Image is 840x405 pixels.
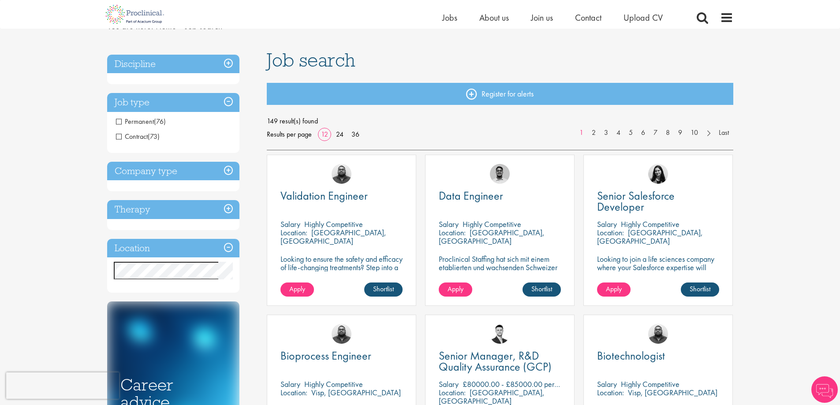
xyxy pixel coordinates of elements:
a: Data Engineer [439,190,561,201]
a: Shortlist [523,282,561,297]
a: Jobs [442,12,457,23]
img: Indre Stankeviciute [648,164,668,184]
span: Salary [280,219,300,229]
a: Biotechnologist [597,350,719,361]
a: 2 [587,128,600,138]
p: [GEOGRAPHIC_DATA], [GEOGRAPHIC_DATA] [439,227,545,246]
span: Contract [116,132,160,141]
a: 36 [348,130,362,139]
a: 12 [318,130,331,139]
a: Senior Salesforce Developer [597,190,719,212]
p: [GEOGRAPHIC_DATA], [GEOGRAPHIC_DATA] [280,227,386,246]
p: Looking to ensure the safety and efficacy of life-changing treatments? Step into a key role with ... [280,255,403,305]
span: Location: [597,227,624,238]
a: Senior Manager, R&D Quality Assurance (GCP) [439,350,561,372]
p: Looking to join a life sciences company where your Salesforce expertise will accelerate breakthro... [597,255,719,297]
h3: Therapy [107,200,239,219]
a: Last [714,128,733,138]
span: Job search [267,48,355,72]
a: 6 [637,128,650,138]
img: Ashley Bennett [648,324,668,344]
span: Senior Manager, R&D Quality Assurance (GCP) [439,348,552,374]
p: £80000.00 - £85000.00 per annum [463,379,576,389]
p: Visp, [GEOGRAPHIC_DATA] [628,387,717,398]
img: Ashley Bennett [332,164,351,184]
a: Apply [280,282,314,297]
span: Salary [280,379,300,389]
p: Highly Competitive [463,219,521,229]
a: 3 [600,128,612,138]
img: Timothy Deschamps [490,164,510,184]
a: Upload CV [623,12,663,23]
span: Salary [597,379,617,389]
a: 9 [674,128,687,138]
p: Visp, [GEOGRAPHIC_DATA] [311,387,401,398]
p: Highly Competitive [304,379,363,389]
a: 1 [575,128,588,138]
h3: Discipline [107,55,239,74]
h3: Location [107,239,239,258]
a: Validation Engineer [280,190,403,201]
span: Apply [448,284,463,294]
a: Join us [531,12,553,23]
p: Highly Competitive [304,219,363,229]
img: Joshua Godden [490,324,510,344]
a: Contact [575,12,601,23]
span: Data Engineer [439,188,503,203]
span: Permanent [116,117,154,126]
span: Apply [289,284,305,294]
a: Apply [439,282,472,297]
a: 10 [686,128,702,138]
span: Biotechnologist [597,348,665,363]
a: 7 [649,128,662,138]
a: Shortlist [681,282,719,297]
span: Location: [439,387,466,398]
a: 5 [624,128,637,138]
span: Results per page [267,128,312,141]
span: Validation Engineer [280,188,368,203]
p: Proclinical Staffing hat sich mit einem etablierten und wachsenden Schweizer IT-Dienstleister zus... [439,255,561,305]
img: Chatbot [811,376,838,403]
a: Bioprocess Engineer [280,350,403,361]
img: Ashley Bennett [332,324,351,344]
h3: Job type [107,93,239,112]
span: (76) [154,117,166,126]
span: Location: [280,387,307,398]
p: Highly Competitive [621,379,679,389]
a: 24 [333,130,347,139]
a: 8 [661,128,674,138]
span: Salary [597,219,617,229]
div: Company type [107,162,239,181]
span: Location: [439,227,466,238]
span: Contract [116,132,148,141]
a: Shortlist [364,282,403,297]
a: Register for alerts [267,83,733,105]
span: Senior Salesforce Developer [597,188,675,214]
a: About us [479,12,509,23]
span: Salary [439,379,459,389]
span: Location: [280,227,307,238]
a: 4 [612,128,625,138]
span: Bioprocess Engineer [280,348,371,363]
span: (73) [148,132,160,141]
span: Permanent [116,117,166,126]
iframe: reCAPTCHA [6,372,119,399]
p: Highly Competitive [621,219,679,229]
span: Location: [597,387,624,398]
span: 149 result(s) found [267,115,733,128]
span: Salary [439,219,459,229]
